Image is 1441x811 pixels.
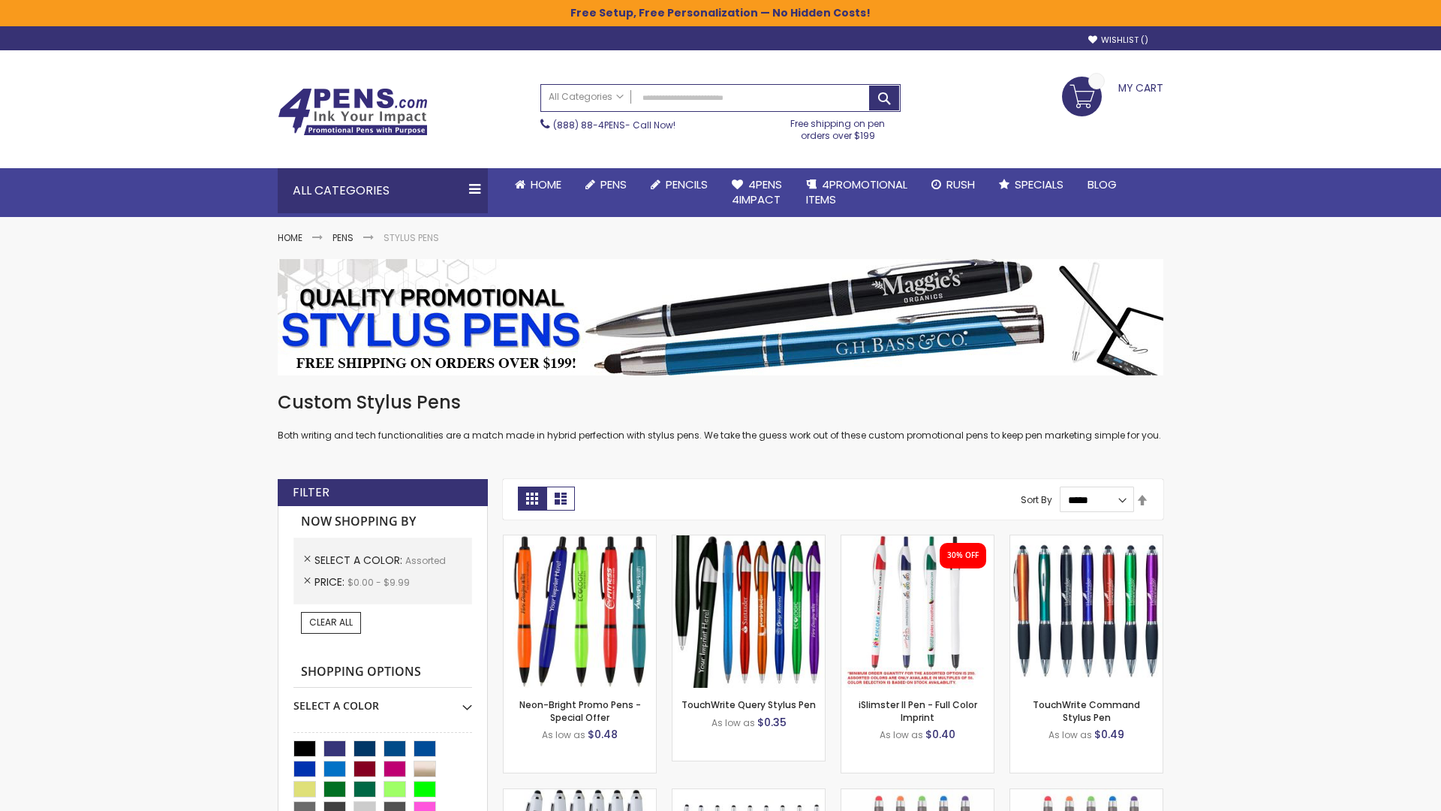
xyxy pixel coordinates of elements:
[919,168,987,201] a: Rush
[757,715,787,730] span: $0.35
[1010,535,1163,547] a: TouchWrite Command Stylus Pen-Assorted
[841,788,994,801] a: Islander Softy Gel Pen with Stylus-Assorted
[672,535,825,688] img: TouchWrite Query Stylus Pen-Assorted
[504,535,656,547] a: Neon-Bright Promo Pens-Assorted
[681,698,816,711] a: TouchWrite Query Stylus Pen
[859,698,977,723] a: iSlimster II Pen - Full Color Imprint
[841,535,994,688] img: iSlimster II - Full Color-Assorted
[278,168,488,213] div: All Categories
[600,176,627,192] span: Pens
[347,576,410,589] span: $0.00 - $9.99
[946,176,975,192] span: Rush
[672,535,825,547] a: TouchWrite Query Stylus Pen-Assorted
[1033,698,1140,723] a: TouchWrite Command Stylus Pen
[806,176,907,207] span: 4PROMOTIONAL ITEMS
[301,612,361,633] a: Clear All
[1015,176,1063,192] span: Specials
[278,390,1163,415] h1: Custom Stylus Pens
[314,553,405,568] span: Select A Color
[384,231,439,244] strong: Stylus Pens
[947,550,979,561] div: 30% OFF
[518,487,546,511] strong: Grid
[504,788,656,801] a: Kimberly Logo Stylus Pens-Assorted
[314,574,347,589] span: Price
[1088,176,1117,192] span: Blog
[541,85,631,110] a: All Categories
[1048,728,1092,741] span: As low as
[542,728,585,741] span: As low as
[720,168,794,217] a: 4Pens4impact
[1094,727,1124,742] span: $0.49
[987,168,1075,201] a: Specials
[293,506,472,538] strong: Now Shopping by
[278,259,1163,375] img: Stylus Pens
[309,616,353,629] span: Clear All
[672,788,825,801] a: Stiletto Advertising Stylus Pens-Assorted
[293,688,472,713] div: Select A Color
[549,91,624,103] span: All Categories
[1010,788,1163,801] a: Islander Softy Gel with Stylus - ColorJet Imprint-Assorted
[332,231,353,244] a: Pens
[1075,168,1129,201] a: Blog
[794,168,919,217] a: 4PROMOTIONALITEMS
[666,176,708,192] span: Pencils
[1010,535,1163,688] img: TouchWrite Command Stylus Pen-Assorted
[553,119,675,131] span: - Call Now!
[775,112,901,142] div: Free shipping on pen orders over $199
[504,535,656,688] img: Neon-Bright Promo Pens-Assorted
[732,176,782,207] span: 4Pens 4impact
[278,390,1163,442] div: Both writing and tech functionalities are a match made in hybrid perfection with stylus pens. We ...
[639,168,720,201] a: Pencils
[880,728,923,741] span: As low as
[841,535,994,547] a: iSlimster II - Full Color-Assorted
[711,716,755,729] span: As low as
[1088,35,1148,46] a: Wishlist
[925,727,955,742] span: $0.40
[293,484,329,501] strong: Filter
[1021,493,1052,506] label: Sort By
[519,698,641,723] a: Neon-Bright Promo Pens - Special Offer
[503,168,573,201] a: Home
[293,656,472,689] strong: Shopping Options
[588,727,618,742] span: $0.48
[553,119,625,131] a: (888) 88-4PENS
[278,88,428,136] img: 4Pens Custom Pens and Promotional Products
[405,554,446,567] span: Assorted
[573,168,639,201] a: Pens
[531,176,561,192] span: Home
[278,231,302,244] a: Home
